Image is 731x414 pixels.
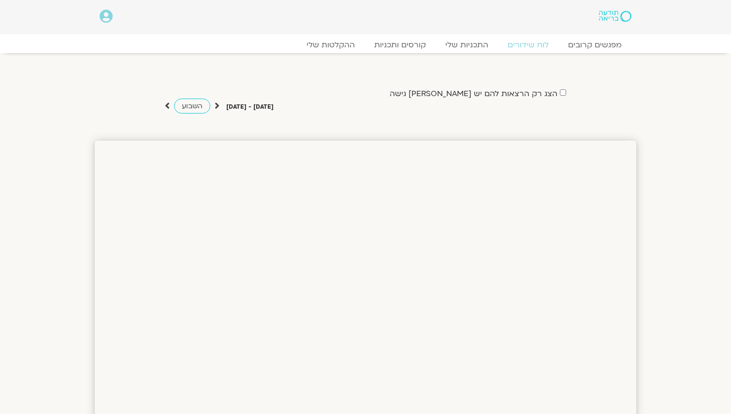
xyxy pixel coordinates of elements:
a: מפגשים קרובים [558,40,631,50]
a: ההקלטות שלי [297,40,365,50]
a: לוח שידורים [498,40,558,50]
a: קורסים ותכניות [365,40,436,50]
span: השבוע [182,101,203,111]
a: השבוע [174,99,210,114]
p: [DATE] - [DATE] [226,102,274,112]
label: הצג רק הרצאות להם יש [PERSON_NAME] גישה [390,89,557,98]
nav: Menu [100,40,631,50]
a: התכניות שלי [436,40,498,50]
